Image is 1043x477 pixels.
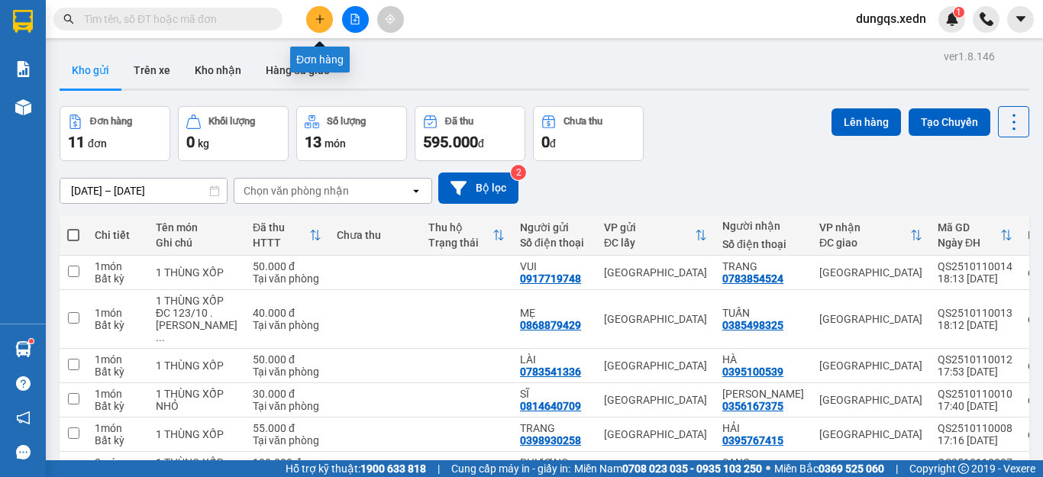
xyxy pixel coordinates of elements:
img: logo-vxr [13,10,33,33]
div: Chọn văn phòng nhận [244,183,349,198]
div: 1 THÙNG XỐP [156,428,237,440]
svg: open [410,185,422,197]
div: Tại văn phòng [253,400,321,412]
div: GIA BẢO [722,388,804,400]
span: aim [385,14,396,24]
img: warehouse-icon [15,341,31,357]
div: QS2510110013 [938,307,1012,319]
div: 17:53 [DATE] [938,366,1012,378]
div: Người nhận [722,220,804,232]
div: 1 món [95,307,140,319]
div: Bất kỳ [95,434,140,446]
div: 1 món [95,260,140,272]
th: Toggle SortBy [596,215,715,256]
div: 0398930258 [520,434,581,446]
div: HTTT [253,237,309,249]
div: Ghi chú [156,237,237,249]
img: solution-icon [15,61,31,77]
div: Đơn hàng [90,116,132,127]
div: MẸ [520,307,589,319]
div: Khối lượng [208,116,255,127]
span: món [325,137,346,150]
div: [GEOGRAPHIC_DATA] [604,359,707,372]
span: caret-down [1014,12,1028,26]
img: phone-icon [980,12,993,26]
div: 50.000 đ [253,260,321,272]
span: dungqs.xedn [844,9,938,28]
div: ĐC lấy [604,237,695,249]
span: đơn [88,137,107,150]
div: QS2510110010 [938,388,1012,400]
span: Miền Nam [574,460,762,477]
div: Đã thu [253,221,309,234]
button: Lên hàng [831,108,901,136]
button: Kho nhận [182,52,253,89]
th: Toggle SortBy [812,215,930,256]
div: QS2510110012 [938,353,1012,366]
div: 100.000 đ [253,456,321,469]
div: TRANG [520,422,589,434]
div: Tại văn phòng [253,434,321,446]
div: Tại văn phòng [253,319,321,331]
div: 1 THÙNG XỐP [156,295,237,307]
div: Đã thu [445,116,473,127]
div: 1 THÙNG XỐP NHỎ [156,388,237,412]
div: PHƯƠNG [520,456,589,469]
div: ĐC 123/10 .ĐỖ XUÂN HỢP .PHƯỚC LONG [156,307,237,343]
div: QS2510110007 [938,456,1012,469]
div: Số điện thoại [722,238,804,250]
span: 0 [541,133,550,151]
span: 11 [68,133,85,151]
button: Hàng đã giao [253,52,342,89]
button: Trên xe [121,52,182,89]
div: Chi tiết [95,229,140,241]
div: LÀI [520,353,589,366]
button: Khối lượng0kg [178,106,289,161]
div: 0395767415 [722,434,783,446]
div: TRANG [722,260,804,272]
span: Miền Bắc [774,460,884,477]
div: VUI [520,260,589,272]
div: Chưa thu [337,229,413,241]
div: 1 món [95,422,140,434]
button: Số lượng13món [296,106,407,161]
img: icon-new-feature [945,12,959,26]
span: | [896,460,898,477]
th: Toggle SortBy [245,215,329,256]
button: plus [306,6,333,33]
div: 0917719748 [520,272,581,285]
div: 17:16 [DATE] [938,434,1012,446]
div: 1 món [95,388,140,400]
span: Cung cấp máy in - giấy in: [451,460,570,477]
div: 2 món [95,456,140,469]
div: Trạng thái [428,237,492,249]
div: [GEOGRAPHIC_DATA] [604,313,707,325]
div: Người gửi [520,221,589,234]
div: 18:12 [DATE] [938,319,1012,331]
input: Tìm tên, số ĐT hoặc mã đơn [84,11,264,27]
span: đ [478,137,484,150]
span: 13 [305,133,321,151]
div: 50.000 đ [253,353,321,366]
div: Tên món [156,221,237,234]
th: Toggle SortBy [930,215,1020,256]
sup: 1 [29,339,34,343]
div: 0814640709 [520,400,581,412]
span: 0 [186,133,195,151]
div: [GEOGRAPHIC_DATA] [819,266,922,279]
div: [GEOGRAPHIC_DATA] [604,428,707,440]
div: Đơn hàng [290,47,350,73]
button: caret-down [1007,6,1034,33]
div: QS2510110008 [938,422,1012,434]
div: 0783541336 [520,366,581,378]
span: 1 [956,7,961,18]
div: 0395100539 [722,366,783,378]
span: plus [315,14,325,24]
span: message [16,445,31,459]
div: 1 món [95,353,140,366]
div: 30.000 đ [253,388,321,400]
div: Bất kỳ [95,400,140,412]
sup: 1 [954,7,964,18]
div: 1 THÙNG XỐP [156,359,237,372]
div: 55.000 đ [253,422,321,434]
